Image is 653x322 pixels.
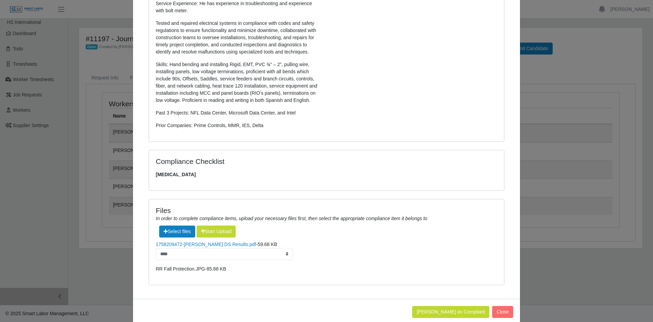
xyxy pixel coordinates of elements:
span: 85.88 KB [206,266,226,272]
p: Skills: Hand bending and installing Rigid, EMT, PVC ¾” – 2”, pulling wire, installing panels, low... [156,61,321,104]
li: - [156,265,497,273]
span: [MEDICAL_DATA] [156,171,497,178]
span: 59.68 KB [258,242,278,247]
a: RR Fall Protection.JPG [156,266,205,272]
p: Past 3 Projects: NFL Data Center, Microsoft Data Center, and Intel [156,109,321,117]
li: - [156,241,497,260]
button: Start Upload [197,226,236,237]
h4: Files [156,206,497,215]
p: Tested and repaired electrical systems in compliance with codes and safety regulations to ensure ... [156,20,321,56]
h4: Compliance Checklist [156,157,380,166]
span: Select files [159,226,195,237]
i: In order to complete compliance items, upload your necessary files first, then select the appropr... [156,216,427,221]
p: Prior Companies: Prime Controls, MMR, IES, Delta [156,122,321,129]
a: 1758209472-[PERSON_NAME] DS Results.pdf [156,242,256,247]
